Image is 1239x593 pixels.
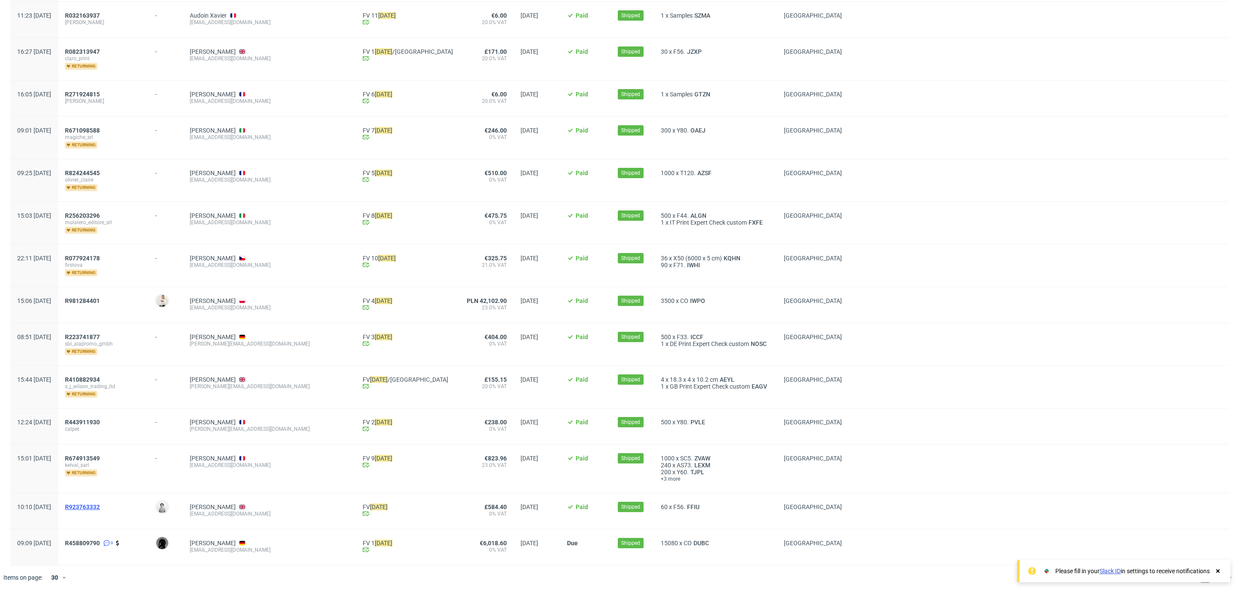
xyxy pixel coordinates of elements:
[65,262,142,269] span: firstova
[190,376,236,383] a: [PERSON_NAME]
[467,297,507,304] span: PLN 42,102.90
[65,348,97,355] span: returning
[576,419,588,426] span: Paid
[484,170,507,176] span: €510.00
[155,415,176,426] div: -
[363,127,453,134] a: FV 7[DATE]
[190,48,236,55] a: [PERSON_NAME]
[65,297,102,304] a: R981284401
[689,469,706,476] a: TJPL
[155,373,176,383] div: -
[621,418,640,426] span: Shipped
[621,212,640,219] span: Shipped
[190,462,349,469] div: [EMAIL_ADDRESS][DOMAIN_NAME]
[375,212,392,219] mark: [DATE]
[621,90,640,98] span: Shipped
[363,376,453,383] a: FV[DATE]/[GEOGRAPHIC_DATA]
[685,262,702,269] a: IWHI
[190,19,349,26] div: [EMAIL_ADDRESS][DOMAIN_NAME]
[17,91,51,98] span: 16:05 [DATE]
[190,340,349,347] div: [PERSON_NAME][EMAIL_ADDRESS][DOMAIN_NAME]
[680,455,693,462] span: SC5.
[375,419,392,426] mark: [DATE]
[661,262,770,269] div: x
[576,297,588,304] span: Paid
[17,212,51,219] span: 15:03 [DATE]
[688,297,707,304] a: IWPO
[190,134,349,141] div: [EMAIL_ADDRESS][DOMAIN_NAME]
[375,48,392,55] mark: [DATE]
[65,127,102,134] a: R671098588
[190,127,236,134] a: [PERSON_NAME]
[621,254,640,262] span: Shipped
[17,170,51,176] span: 09:25 [DATE]
[621,297,640,305] span: Shipped
[65,170,102,176] a: R824244545
[65,12,100,19] span: R032163937
[363,419,453,426] a: FV 2[DATE]
[65,455,100,462] span: R674913549
[484,376,507,383] span: £155.15
[693,91,712,98] span: GTZN
[521,255,538,262] span: [DATE]
[621,169,640,177] span: Shipped
[375,127,392,134] mark: [DATE]
[467,304,507,311] span: 23.0% VAT
[661,334,770,340] div: x
[363,212,453,219] a: FV 8[DATE]
[467,262,507,269] span: 21.0% VAT
[65,142,97,148] span: returning
[661,419,770,426] div: x
[65,91,100,98] span: R271924815
[521,455,538,462] span: [DATE]
[378,12,396,19] mark: [DATE]
[661,455,675,462] span: 1000
[65,540,102,547] a: R458809790
[685,503,701,510] span: FFIU
[467,55,507,62] span: 20.0% VAT
[661,212,671,219] span: 500
[670,383,750,390] span: GB Print Expert Check custom
[685,48,703,55] a: JZXP
[521,12,538,19] span: [DATE]
[661,212,770,219] div: x
[65,127,100,134] span: R671098588
[65,419,100,426] span: R443911930
[661,91,664,98] span: 1
[680,297,688,304] span: CO
[190,176,349,183] div: [EMAIL_ADDRESS][DOMAIN_NAME]
[576,12,588,19] span: Paid
[680,170,696,176] span: T120.
[363,91,453,98] a: FV 6[DATE]
[692,540,711,547] a: DUBC
[661,262,668,269] span: 90
[65,91,102,98] a: R271924815
[661,255,770,262] div: x
[661,170,675,176] span: 1000
[17,297,51,304] span: 15:06 [DATE]
[467,426,507,432] span: 0% VAT
[521,212,538,219] span: [DATE]
[747,219,764,226] span: FXFE
[693,462,712,469] a: LEXM
[65,383,142,390] span: s_j_wilson_trading_ltd
[190,503,236,510] a: [PERSON_NAME]
[65,269,97,276] span: returning
[576,255,588,262] span: Paid
[17,455,51,462] span: 15:01 [DATE]
[722,255,742,262] span: KQHN
[363,297,453,304] a: FV 4[DATE]
[661,12,664,19] span: 1
[363,540,453,547] a: FV 1[DATE]
[576,376,588,383] span: Paid
[661,12,770,19] div: x
[65,376,100,383] span: R410882934
[65,219,142,226] span: mulatero_editore_srl
[621,333,640,341] span: Shipped
[689,212,708,219] a: ALGN
[17,127,51,134] span: 09:01 [DATE]
[784,255,842,262] span: [GEOGRAPHIC_DATA]
[467,19,507,26] span: 20.0% VAT
[467,134,507,141] span: 0% VAT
